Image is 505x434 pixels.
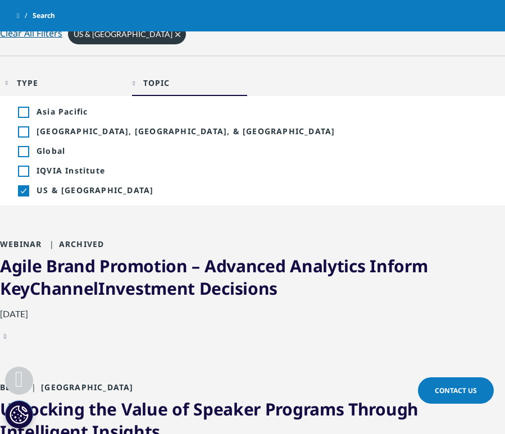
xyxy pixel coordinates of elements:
[37,106,487,117] span: Asia Pacific
[18,147,28,157] div: Inclusion filter on Global; +67 results
[27,382,134,392] span: [GEOGRAPHIC_DATA]
[6,102,499,121] li: Inclusion filter on Asia Pacific; +9 results
[418,377,494,404] a: Contact Us
[18,186,28,196] div: Inclusion filter on US & Canada; 96 results
[74,29,172,39] span: US & [GEOGRAPHIC_DATA]
[143,77,170,88] div: Topic facet.
[6,141,499,161] li: Inclusion filter on Global; +67 results
[37,126,487,136] span: Europe, Middle East, & Africa
[37,185,487,195] span: US & Canada
[18,166,28,176] div: Inclusion filter on IQVIA Institute; +1 result
[6,180,499,200] li: Inclusion filter on US & Canada; 96 results
[68,24,186,44] div: Remove inclusion filter on US & Canada
[45,239,104,249] span: Archived
[30,277,98,300] span: Channel
[175,32,180,37] svg: Clear
[37,165,487,176] span: IQVIA Institute
[6,161,499,180] li: Inclusion filter on IQVIA Institute; +1 result
[17,77,39,88] div: Type facet.
[37,145,487,156] span: Global
[6,121,499,141] li: Inclusion filter on Europe, Middle East, & Africa; +24 results
[435,386,477,395] span: Contact Us
[33,6,55,26] span: Search
[18,127,28,137] div: Inclusion filter on Europe, Middle East, & Africa; +24 results
[5,400,33,428] button: Cookie-Einstellungen
[18,107,28,117] div: Inclusion filter on Asia Pacific; +9 results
